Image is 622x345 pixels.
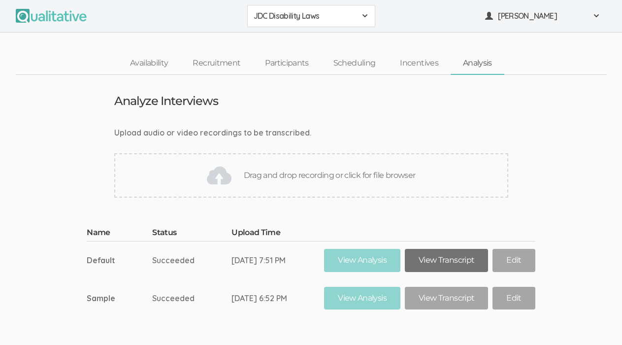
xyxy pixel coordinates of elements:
[498,10,587,22] span: [PERSON_NAME]
[87,241,152,279] td: Default
[321,53,388,74] a: Scheduling
[114,153,508,198] div: Drag and drop recording or click for file browser
[87,227,152,241] th: Name
[254,10,356,22] span: JDC Disability Laws
[573,298,622,345] iframe: Chat Widget
[180,53,253,74] a: Recruitment
[451,53,504,74] a: Analysis
[324,249,400,272] a: View Analysis
[479,5,607,27] button: [PERSON_NAME]
[231,227,324,241] th: Upload Time
[247,5,375,27] button: JDC Disability Laws
[324,287,400,310] a: View Analysis
[388,53,451,74] a: Incentives
[152,241,231,279] td: Succeeded
[405,249,488,272] a: View Transcript
[207,163,231,188] img: Drag and drop recording or click for file browser
[114,127,508,138] div: Upload audio or video recordings to be transcribed.
[231,279,324,317] td: [DATE] 6:52 PM
[492,249,535,272] a: Edit
[253,53,321,74] a: Participants
[118,53,180,74] a: Availability
[16,9,87,23] img: Qualitative
[492,287,535,310] a: Edit
[405,287,488,310] a: View Transcript
[152,227,231,241] th: Status
[231,241,324,279] td: [DATE] 7:51 PM
[114,95,219,107] h3: Analyze Interviews
[87,279,152,317] td: Sample
[152,279,231,317] td: Succeeded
